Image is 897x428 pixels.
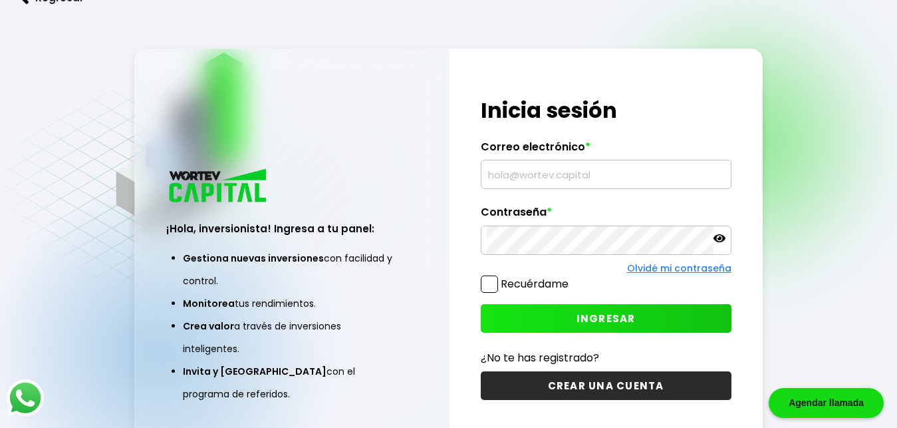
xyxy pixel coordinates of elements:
[487,160,725,188] input: hola@wortev.capital
[183,365,326,378] span: Invita y [GEOGRAPHIC_DATA]
[501,276,569,292] label: Recuérdame
[481,371,731,400] button: CREAR UNA CUENTA
[183,315,400,360] li: a través de inversiones inteligentes.
[481,140,731,160] label: Correo electrónico
[166,167,271,206] img: logo_wortev_capital
[481,349,731,400] a: ¿No te has registrado?CREAR UNA CUENTA
[481,95,731,126] h1: Inicia sesión
[183,292,400,315] li: tus rendimientos.
[481,206,731,226] label: Contraseña
[166,221,417,236] h3: ¡Hola, inversionista! Ingresa a tu panel:
[577,312,636,325] span: INGRESAR
[183,320,234,333] span: Crea valor
[183,360,400,405] li: con el programa de referidos.
[481,304,731,333] button: INGRESAR
[769,388,884,418] div: Agendar llamada
[7,379,44,417] img: logos_whatsapp-icon.242b2217.svg
[481,349,731,366] p: ¿No te has registrado?
[627,262,731,275] a: Olvidé mi contraseña
[183,247,400,292] li: con facilidad y control.
[183,252,324,265] span: Gestiona nuevas inversiones
[183,297,235,310] span: Monitorea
